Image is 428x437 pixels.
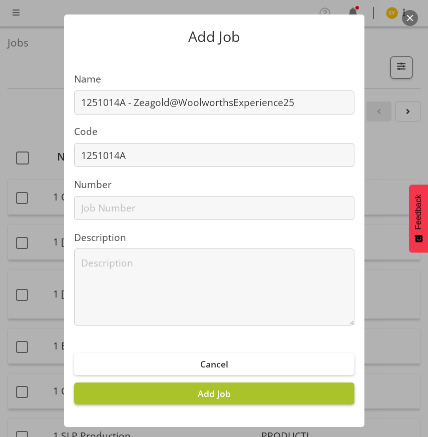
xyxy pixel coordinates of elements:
[198,387,231,399] span: Add Job
[74,124,354,139] label: Code
[74,90,354,114] input: Job Name
[409,184,428,252] button: Feedback - Show survey
[74,353,354,375] button: Cancel
[74,29,354,44] p: Add Job
[74,196,354,220] input: Job Number
[414,194,423,229] span: Feedback
[74,177,354,192] label: Number
[200,358,228,370] span: Cancel
[74,143,354,167] input: Job Code
[74,382,354,404] button: Add Job
[74,72,354,86] label: Name
[74,230,354,245] label: Description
